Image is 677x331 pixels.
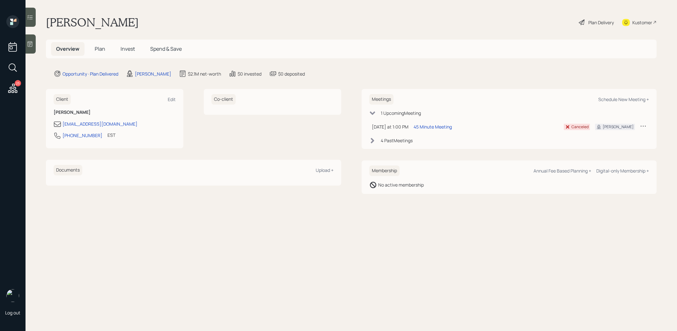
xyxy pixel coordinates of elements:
[56,45,79,52] span: Overview
[603,124,634,130] div: [PERSON_NAME]
[316,167,334,173] div: Upload +
[46,15,139,29] h1: [PERSON_NAME]
[369,165,400,176] h6: Membership
[211,94,236,105] h6: Co-client
[188,70,221,77] div: $2.1M net-worth
[588,19,614,26] div: Plan Delivery
[54,165,82,175] h6: Documents
[63,121,137,127] div: [EMAIL_ADDRESS][DOMAIN_NAME]
[632,19,652,26] div: Kustomer
[121,45,135,52] span: Invest
[15,80,21,86] div: 25
[54,94,71,105] h6: Client
[381,137,413,144] div: 4 Past Meeting s
[571,124,589,130] div: Canceled
[278,70,305,77] div: $0 deposited
[6,289,19,302] img: treva-nostdahl-headshot.png
[596,168,649,174] div: Digital-only Membership +
[95,45,105,52] span: Plan
[598,96,649,102] div: Schedule New Meeting +
[54,110,176,115] h6: [PERSON_NAME]
[372,123,408,130] div: [DATE] at 1:00 PM
[5,310,20,316] div: Log out
[150,45,182,52] span: Spend & Save
[238,70,261,77] div: $0 invested
[63,70,118,77] div: Opportunity · Plan Delivered
[369,94,394,105] h6: Meetings
[63,132,102,139] div: [PHONE_NUMBER]
[378,181,424,188] div: No active membership
[381,110,421,116] div: 1 Upcoming Meeting
[414,123,452,130] div: 45 Minute Meeting
[135,70,171,77] div: [PERSON_NAME]
[107,132,115,138] div: EST
[168,96,176,102] div: Edit
[534,168,591,174] div: Annual Fee Based Planning +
